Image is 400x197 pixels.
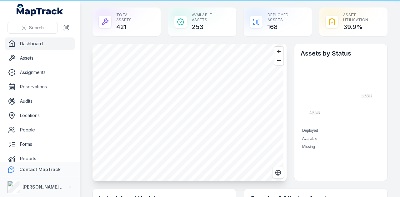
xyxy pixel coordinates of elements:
[5,66,75,79] a: Assignments
[302,145,315,149] span: Missing
[5,95,75,107] a: Audits
[5,37,75,50] a: Dashboard
[274,47,283,56] button: Zoom in
[301,49,381,58] h2: Assets by Status
[274,56,283,65] button: Zoom out
[5,152,75,165] a: Reports
[22,184,74,190] strong: [PERSON_NAME] Group
[5,52,75,64] a: Assets
[5,138,75,150] a: Forms
[17,4,63,16] a: MapTrack
[92,44,283,181] canvas: Map
[19,167,61,172] strong: Contact MapTrack
[29,25,44,31] span: Search
[7,22,58,34] button: Search
[5,109,75,122] a: Locations
[302,128,318,133] span: Deployed
[5,124,75,136] a: People
[302,136,317,141] span: Available
[5,81,75,93] a: Reservations
[272,167,284,179] button: Switch to Satellite View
